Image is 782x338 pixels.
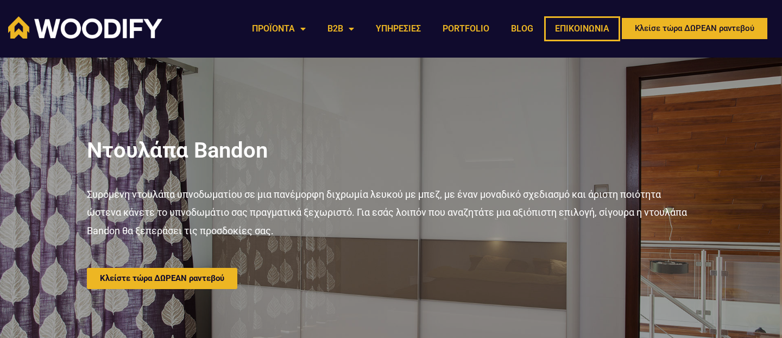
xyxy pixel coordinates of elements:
a: ΠΡΟΪΟΝΤΑ [241,16,317,41]
a: ΥΠΗΡΕΣΙΕΣ [365,16,432,41]
p: Συρόμενη ντουλάπα υπνοδωματίου σε μια πανέμορφη διχρωμία λευκού με μπεζ, με έναν μοναδικό σχεδιασ... [87,185,695,240]
h1: Ντουλάπα Bandon [87,137,695,164]
a: BLOG [500,16,544,41]
nav: Menu [241,16,620,41]
a: PORTFOLIO [432,16,500,41]
a: Κλείσε τώρα ΔΩΡΕΑΝ ραντεβού [620,16,769,41]
a: B2B [317,16,365,41]
a: Κλείστε τώρα ΔΩΡΕΑΝ ραντεβού [87,268,237,289]
img: Woodify [8,16,162,39]
a: ΕΠΙΚΟΙΝΩΝΙΑ [544,16,620,41]
span: Κλείστε τώρα ΔΩΡΕΑΝ ραντεβού [100,274,224,283]
span: Κλείσε τώρα ΔΩΡΕΑΝ ραντεβού [635,24,754,33]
